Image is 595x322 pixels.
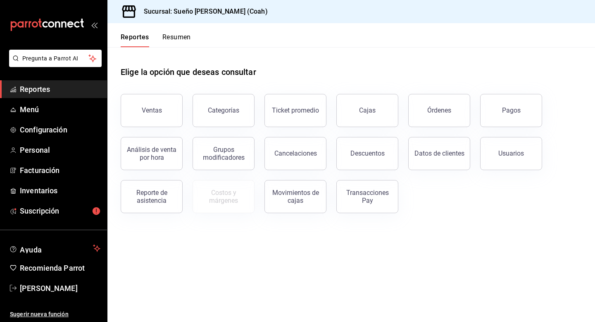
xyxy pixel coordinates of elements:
[198,189,249,204] div: Costos y márgenes
[22,54,89,63] span: Pregunta a Parrot AI
[414,149,464,157] div: Datos de clientes
[264,180,326,213] button: Movimientos de cajas
[142,106,162,114] div: Ventas
[336,137,398,170] button: Descuentos
[126,146,177,161] div: Análisis de venta por hora
[20,185,100,196] span: Inventarios
[20,243,90,253] span: Ayuda
[20,165,100,176] span: Facturación
[270,189,321,204] div: Movimientos de cajas
[272,106,319,114] div: Ticket promedio
[121,33,191,47] div: navigation tabs
[91,22,98,28] button: open_drawer_menu
[10,310,100,319] span: Sugerir nueva función
[193,94,255,127] button: Categorías
[20,262,100,274] span: Recomienda Parrot
[274,149,317,157] div: Cancelaciones
[336,180,398,213] button: Transacciones Pay
[264,94,326,127] button: Ticket promedio
[408,94,470,127] button: Órdenes
[121,137,183,170] button: Análisis de venta por hora
[20,283,100,294] span: [PERSON_NAME]
[121,33,149,47] button: Reportes
[162,33,191,47] button: Resumen
[480,94,542,127] button: Pagos
[193,137,255,170] button: Grupos modificadores
[20,84,100,95] span: Reportes
[359,106,376,115] div: Cajas
[336,94,398,127] a: Cajas
[193,180,255,213] button: Contrata inventarios para ver este reporte
[20,104,100,115] span: Menú
[20,205,100,216] span: Suscripción
[6,60,102,69] a: Pregunta a Parrot AI
[408,137,470,170] button: Datos de clientes
[208,106,239,114] div: Categorías
[121,66,256,78] h1: Elige la opción que deseas consultar
[480,137,542,170] button: Usuarios
[350,149,385,157] div: Descuentos
[20,124,100,135] span: Configuración
[264,137,326,170] button: Cancelaciones
[20,144,100,156] span: Personal
[342,189,393,204] div: Transacciones Pay
[121,180,183,213] button: Reporte de asistencia
[137,7,268,17] h3: Sucursal: Sueño [PERSON_NAME] (Coah)
[427,106,451,114] div: Órdenes
[121,94,183,127] button: Ventas
[498,149,524,157] div: Usuarios
[502,106,521,114] div: Pagos
[126,189,177,204] div: Reporte de asistencia
[9,50,102,67] button: Pregunta a Parrot AI
[198,146,249,161] div: Grupos modificadores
